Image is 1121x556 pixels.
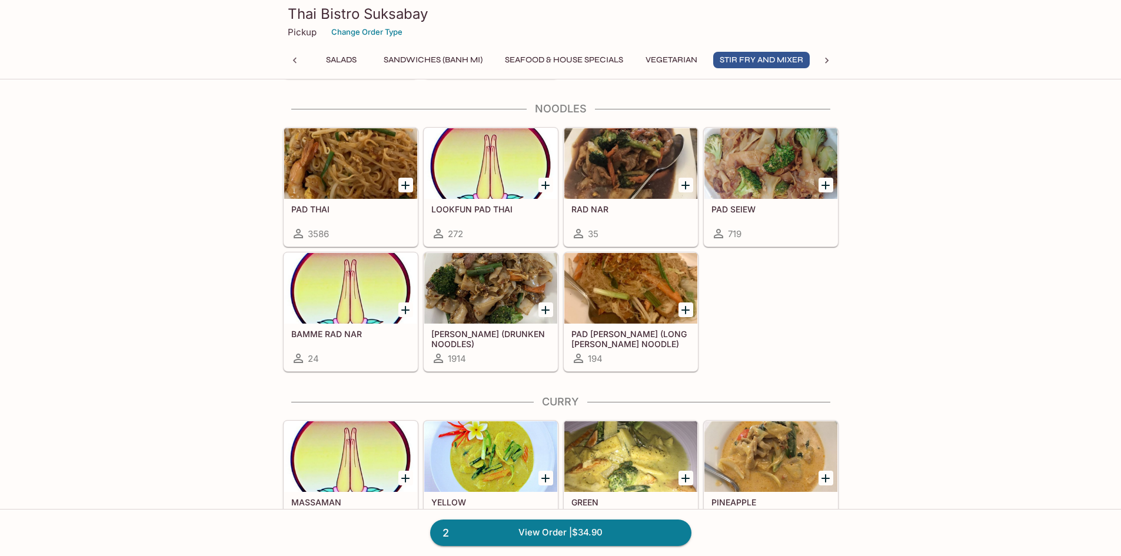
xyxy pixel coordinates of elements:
[288,5,834,23] h3: Thai Bistro Suksabay
[678,178,693,192] button: Add RAD NAR
[308,353,319,364] span: 24
[704,128,837,199] div: PAD SEIEW
[431,329,550,348] h5: [PERSON_NAME] (DRUNKEN NOODLES)
[424,421,557,492] div: YELLOW
[678,302,693,317] button: Add PAD WOON SEN (LONG RICE NOODLE)
[564,253,697,324] div: PAD WOON SEN (LONG RICE NOODLE)
[588,228,598,239] span: 35
[819,471,833,485] button: Add PINEAPPLE
[448,228,463,239] span: 272
[704,421,838,540] a: PINEAPPLE206
[431,497,550,507] h5: YELLOW
[564,421,698,540] a: GREEN694
[283,395,839,408] h4: Curry
[283,102,839,115] h4: Noodles
[284,252,418,371] a: BAMME RAD NAR24
[398,471,413,485] button: Add MASSAMAN
[713,52,810,68] button: Stir Fry and Mixer
[564,421,697,492] div: GREEN
[431,204,550,214] h5: LOOKFUN PAD THAI
[728,228,741,239] span: 719
[639,52,704,68] button: Vegetarian
[424,128,557,199] div: LOOKFUN PAD THAI
[819,178,833,192] button: Add PAD SEIEW
[564,128,698,247] a: RAD NAR35
[704,421,837,492] div: PINEAPPLE
[291,497,410,507] h5: MASSAMAN
[538,178,553,192] button: Add LOOKFUN PAD THAI
[315,52,368,68] button: Salads
[284,421,418,540] a: MASSAMAN244
[291,329,410,339] h5: BAMME RAD NAR
[398,178,413,192] button: Add PAD THAI
[377,52,489,68] button: Sandwiches (Banh Mi)
[424,421,558,540] a: YELLOW772
[326,23,408,41] button: Change Order Type
[284,421,417,492] div: MASSAMAN
[424,253,557,324] div: KEE MAO (DRUNKEN NOODLES)
[291,204,410,214] h5: PAD THAI
[398,302,413,317] button: Add BAMME RAD NAR
[564,252,698,371] a: PAD [PERSON_NAME] (LONG [PERSON_NAME] NOODLE)194
[498,52,630,68] button: Seafood & House Specials
[711,204,830,214] h5: PAD SEIEW
[430,520,691,545] a: 2View Order |$34.90
[711,497,830,507] h5: PINEAPPLE
[678,471,693,485] button: Add GREEN
[284,253,417,324] div: BAMME RAD NAR
[424,128,558,247] a: LOOKFUN PAD THAI272
[288,26,317,38] p: Pickup
[448,353,466,364] span: 1914
[704,128,838,247] a: PAD SEIEW719
[284,128,418,247] a: PAD THAI3586
[538,471,553,485] button: Add YELLOW
[571,204,690,214] h5: RAD NAR
[564,128,697,199] div: RAD NAR
[424,252,558,371] a: [PERSON_NAME] (DRUNKEN NOODLES)1914
[308,228,329,239] span: 3586
[435,525,456,541] span: 2
[284,128,417,199] div: PAD THAI
[538,302,553,317] button: Add KEE MAO (DRUNKEN NOODLES)
[588,353,603,364] span: 194
[571,329,690,348] h5: PAD [PERSON_NAME] (LONG [PERSON_NAME] NOODLE)
[571,497,690,507] h5: GREEN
